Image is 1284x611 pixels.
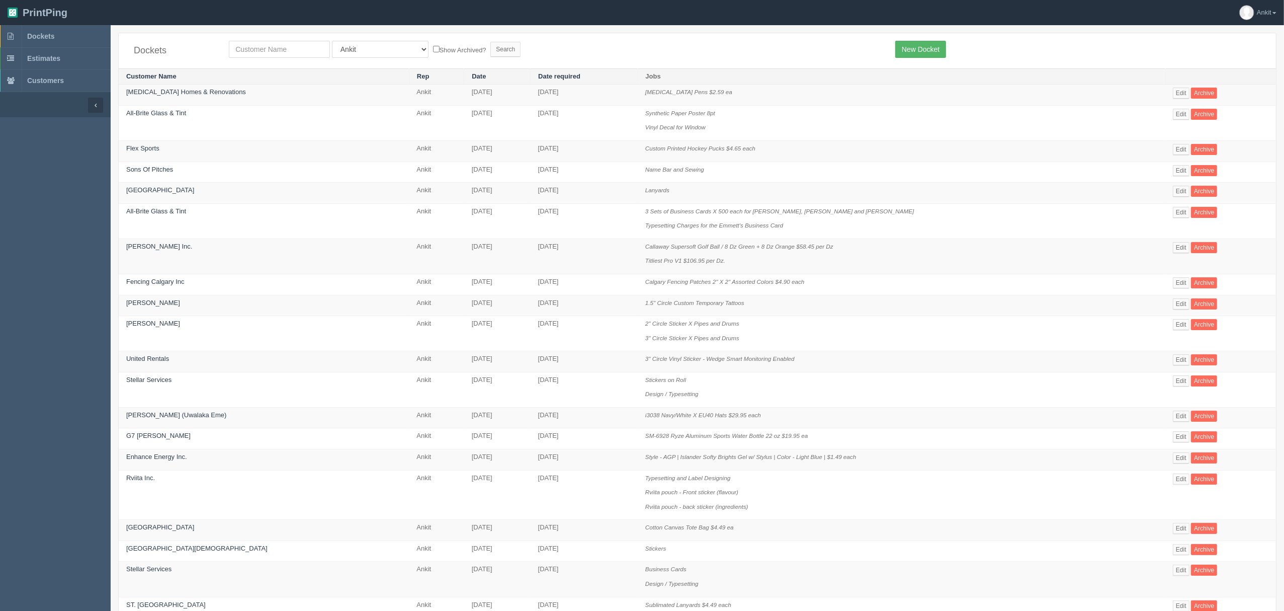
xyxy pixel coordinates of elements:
[645,489,738,495] i: Rviita pouch - Front sticker (flavour)
[531,274,638,295] td: [DATE]
[638,68,1165,85] th: Jobs
[645,355,795,362] i: 3" Circle Vinyl Sticker - Wedge Smart Monitoring Enabled
[1173,277,1189,288] a: Edit
[464,428,531,449] td: [DATE]
[490,42,521,57] input: Search
[1173,375,1189,387] a: Edit
[645,580,699,587] i: Design / Typesetting
[126,545,268,552] a: [GEOGRAPHIC_DATA][DEMOGRAPHIC_DATA]
[126,453,187,461] a: Enhance Energy Inc.
[1191,474,1217,485] a: Archive
[464,85,531,106] td: [DATE]
[409,470,464,520] td: Ankit
[126,411,226,419] a: [PERSON_NAME] (Uwalaka Eme)
[409,428,464,449] td: Ankit
[27,32,54,40] span: Dockets
[126,207,186,215] a: All-Brite Glass & Tint
[409,105,464,140] td: Ankit
[126,355,169,362] a: United Rentals
[126,186,194,194] a: [GEOGRAPHIC_DATA]
[1173,411,1189,422] a: Edit
[464,274,531,295] td: [DATE]
[1173,88,1189,99] a: Edit
[1173,165,1189,176] a: Edit
[464,470,531,520] td: [DATE]
[531,470,638,520] td: [DATE]
[126,72,177,80] a: Customer Name
[531,239,638,274] td: [DATE]
[1173,354,1189,365] a: Edit
[531,85,638,106] td: [DATE]
[1173,109,1189,120] a: Edit
[645,222,783,228] i: Typesetting Charges for the Emmett's Business Card
[1191,354,1217,365] a: Archive
[531,520,638,541] td: [DATE]
[531,449,638,471] td: [DATE]
[126,278,185,285] a: Fencing Calgary Inc
[1173,544,1189,555] a: Edit
[531,351,638,372] td: [DATE]
[645,278,804,285] i: Calgary Fencing Patches 2" X 2" Assorted Colors $4.90 each
[645,299,744,306] i: 1.5" Circle Custom Temporary Tattoos
[464,203,531,239] td: [DATE]
[1191,523,1217,534] a: Archive
[645,110,715,116] i: Synthetic Paper Poster 8pt
[409,372,464,407] td: Ankit
[409,162,464,183] td: Ankit
[645,524,734,530] i: Cotton Canvas Tote Bag $4.49 ea
[126,523,194,531] a: [GEOGRAPHIC_DATA]
[8,8,18,18] img: logo-3e63b451c926e2ac314895c53de4908e5d424f24456219fb08d385ab2e579770.png
[126,243,192,250] a: [PERSON_NAME] Inc.
[464,562,531,597] td: [DATE]
[464,295,531,316] td: [DATE]
[464,105,531,140] td: [DATE]
[531,316,638,351] td: [DATE]
[1191,207,1217,218] a: Archive
[645,432,808,439] i: SM-6928 Ryze Aluminum Sports Water Bottle 22 oz $19.95 ea
[126,166,173,173] a: Sons Of Pitches
[1173,207,1189,218] a: Edit
[1191,431,1217,442] a: Archive
[409,239,464,274] td: Ankit
[27,54,60,62] span: Estimates
[464,372,531,407] td: [DATE]
[645,257,725,264] i: Titliest Pro V1 $106.95 per Dz.
[464,316,531,351] td: [DATE]
[645,545,666,552] i: Stickers
[1191,298,1217,310] a: Archive
[645,320,739,327] i: 2" Circle Sticker X Pipes and Drums
[1173,298,1189,310] a: Edit
[464,541,531,562] td: [DATE]
[464,351,531,372] td: [DATE]
[1173,523,1189,534] a: Edit
[645,187,669,193] i: Lanyards
[531,372,638,407] td: [DATE]
[531,428,638,449] td: [DATE]
[645,566,687,572] i: Business Cards
[645,376,686,383] i: Stickers on Roll
[409,141,464,162] td: Ankit
[645,453,856,460] i: Style - AGP | Islander Softy Brights Gel w/ Stylus | Color - Light Blue | $1.49 each
[1173,319,1189,330] a: Edit
[1191,109,1217,120] a: Archive
[1191,165,1217,176] a: Archive
[126,601,206,608] a: ST. [GEOGRAPHIC_DATA]
[126,144,159,152] a: Flex Sports
[464,162,531,183] td: [DATE]
[1191,242,1217,253] a: Archive
[1191,565,1217,576] a: Archive
[126,474,155,482] a: Rviita Inc.
[531,162,638,183] td: [DATE]
[417,72,430,80] a: Rep
[464,183,531,204] td: [DATE]
[531,295,638,316] td: [DATE]
[1191,375,1217,387] a: Archive
[464,449,531,471] td: [DATE]
[1173,452,1189,464] a: Edit
[645,503,748,510] i: Rviita pouch - back sticker (ingredients)
[126,88,246,96] a: [MEDICAL_DATA] Homes & Renovations
[409,562,464,597] td: Ankit
[1191,452,1217,464] a: Archive
[645,601,731,608] i: Sublimated Lanyards $4.49 each
[531,407,638,428] td: [DATE]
